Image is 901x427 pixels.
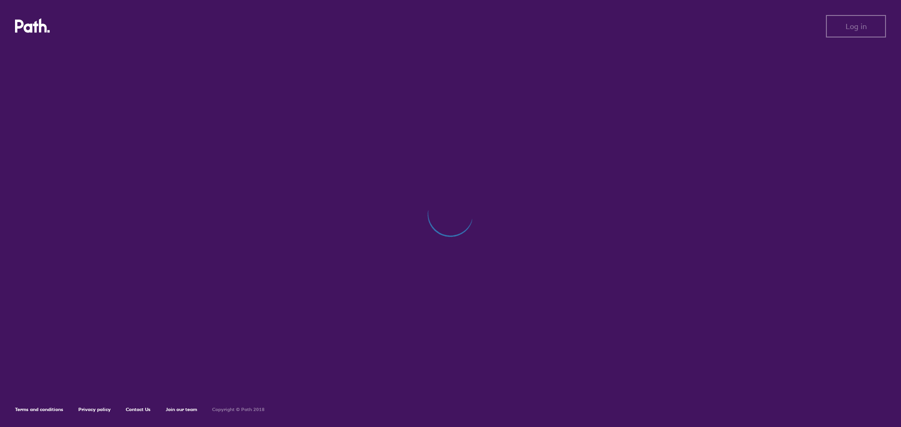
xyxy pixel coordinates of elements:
[78,406,111,412] a: Privacy policy
[166,406,197,412] a: Join our team
[846,22,867,30] span: Log in
[212,407,265,412] h6: Copyright © Path 2018
[826,15,886,37] button: Log in
[126,406,151,412] a: Contact Us
[15,406,63,412] a: Terms and conditions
